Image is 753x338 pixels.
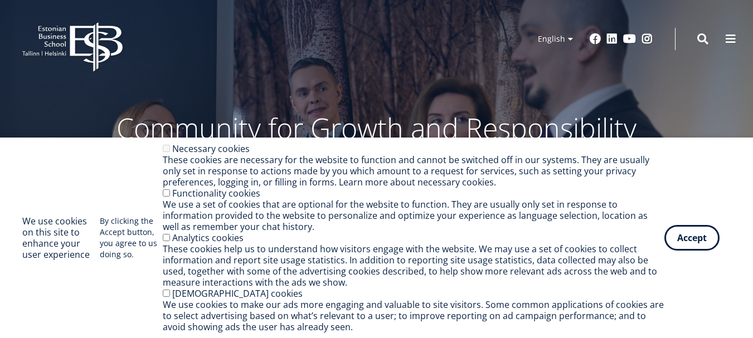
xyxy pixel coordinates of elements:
[172,232,244,244] label: Analytics cookies
[172,287,303,300] label: [DEMOGRAPHIC_DATA] cookies
[664,225,720,251] button: Accept
[172,143,250,155] label: Necessary cookies
[22,215,100,260] h2: We use cookies on this site to enhance your user experience
[163,154,664,188] div: These cookies are necessary for the website to function and cannot be switched off in our systems...
[172,187,260,199] label: Functionality cookies
[642,33,653,45] a: Instagram
[163,243,664,288] div: These cookies help us to understand how visitors engage with the website. We may use a set of coo...
[623,33,636,45] a: Youtube
[606,33,618,45] a: Linkedin
[590,33,601,45] a: Facebook
[100,215,163,260] p: By clicking the Accept button, you agree to us doing so.
[81,111,672,145] p: Community for Growth and Responsibility
[163,299,664,332] div: We use cookies to make our ads more engaging and valuable to site visitors. Some common applicati...
[163,199,664,232] div: We use a set of cookies that are optional for the website to function. They are usually only set ...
